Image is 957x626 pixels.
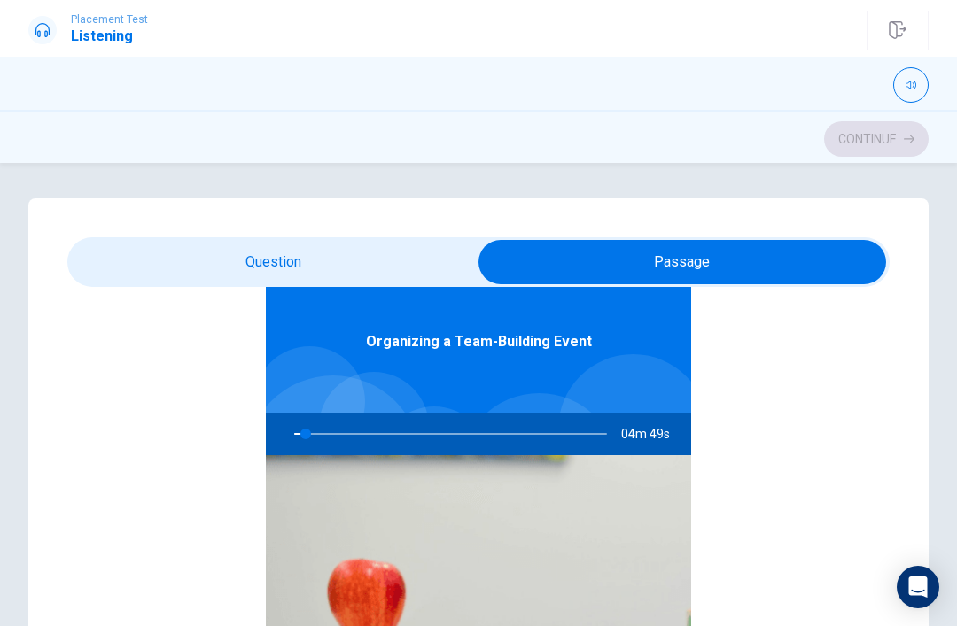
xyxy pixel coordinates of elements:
[621,413,684,455] span: 04m 49s
[897,566,939,608] div: Open Intercom Messenger
[71,13,148,26] span: Placement Test
[366,331,592,352] span: Organizing a Team-Building Event
[71,26,148,47] h1: Listening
